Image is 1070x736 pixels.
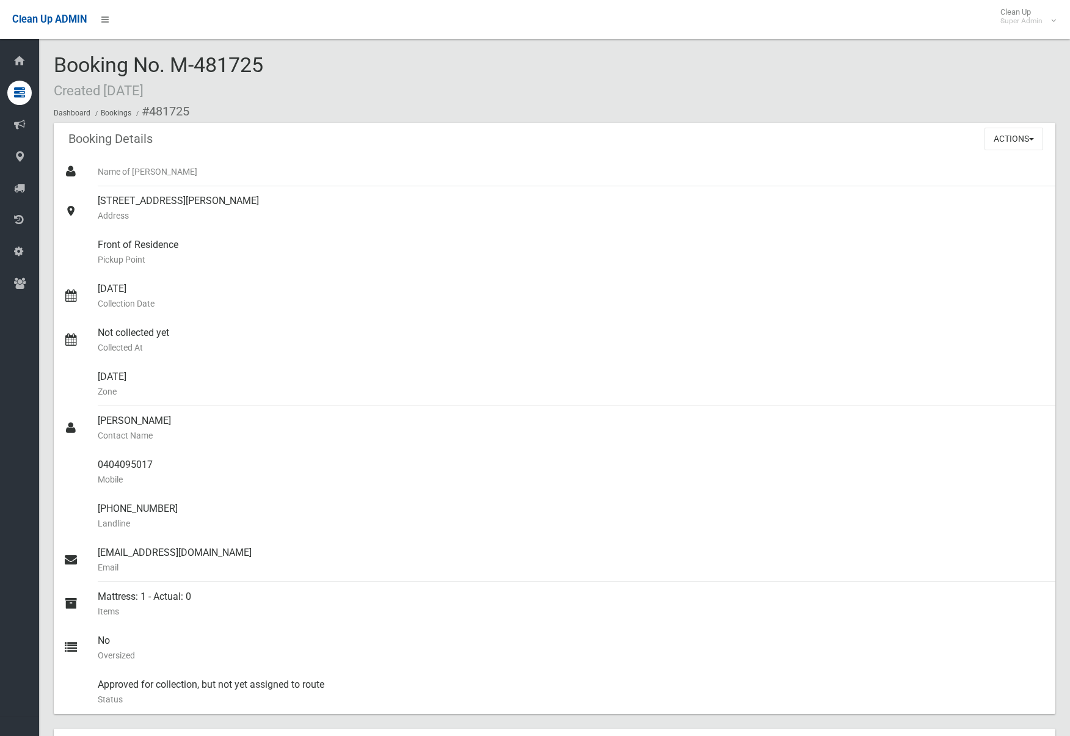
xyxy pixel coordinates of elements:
div: Front of Residence [98,230,1046,274]
div: [PHONE_NUMBER] [98,494,1046,538]
small: Status [98,692,1046,707]
div: [PERSON_NAME] [98,406,1046,450]
div: [DATE] [98,274,1046,318]
small: Email [98,560,1046,575]
small: Pickup Point [98,252,1046,267]
small: Super Admin [1000,16,1043,26]
li: #481725 [133,100,189,123]
small: Collection Date [98,296,1046,311]
small: Items [98,604,1046,619]
div: [STREET_ADDRESS][PERSON_NAME] [98,186,1046,230]
div: [EMAIL_ADDRESS][DOMAIN_NAME] [98,538,1046,582]
small: Landline [98,516,1046,531]
div: Mattress: 1 - Actual: 0 [98,582,1046,626]
div: Approved for collection, but not yet assigned to route [98,670,1046,714]
header: Booking Details [54,127,167,151]
span: Clean Up ADMIN [12,13,87,25]
small: Name of [PERSON_NAME] [98,164,1046,179]
button: Actions [984,128,1043,150]
small: Zone [98,384,1046,399]
span: Clean Up [994,7,1055,26]
small: Collected At [98,340,1046,355]
a: Bookings [101,109,131,117]
div: [DATE] [98,362,1046,406]
small: Oversized [98,648,1046,663]
small: Mobile [98,472,1046,487]
div: No [98,626,1046,670]
small: Contact Name [98,428,1046,443]
a: [EMAIL_ADDRESS][DOMAIN_NAME]Email [54,538,1055,582]
div: 0404095017 [98,450,1046,494]
div: Not collected yet [98,318,1046,362]
a: Dashboard [54,109,90,117]
span: Booking No. M-481725 [54,53,263,100]
small: Address [98,208,1046,223]
small: Created [DATE] [54,82,144,98]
